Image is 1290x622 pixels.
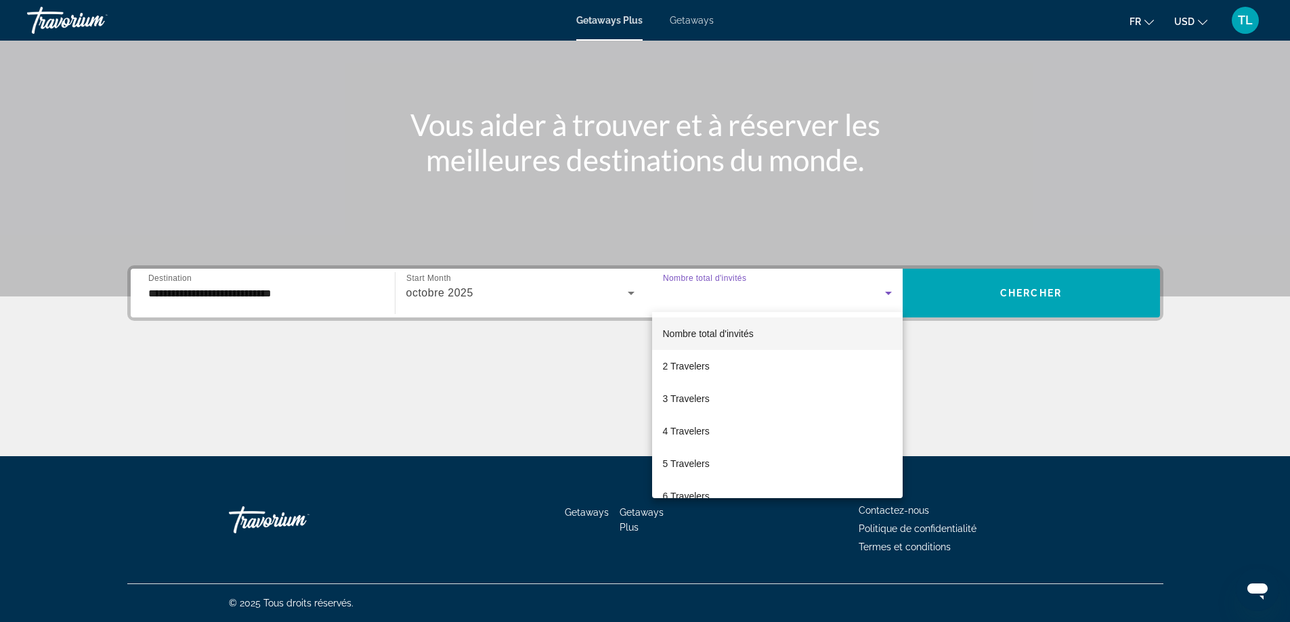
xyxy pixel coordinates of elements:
[663,391,710,407] span: 3 Travelers
[663,328,754,339] span: Nombre total d'invités
[1236,568,1279,611] iframe: Bouton de lancement de la fenêtre de messagerie
[663,423,710,439] span: 4 Travelers
[663,358,710,374] span: 2 Travelers
[663,488,710,504] span: 6 Travelers
[663,456,710,472] span: 5 Travelers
